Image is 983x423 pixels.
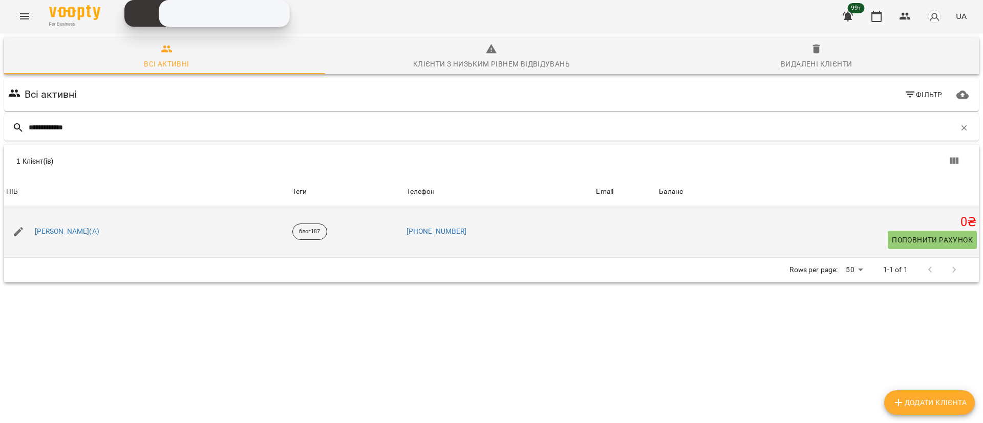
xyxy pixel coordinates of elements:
[596,186,613,198] div: Sort
[6,186,18,198] div: Sort
[888,231,977,249] button: Поповнити рахунок
[596,186,613,198] div: Email
[35,227,99,237] a: [PERSON_NAME](А)
[952,7,971,26] button: UA
[413,58,570,70] div: Клієнти з низьким рівнем відвідувань
[407,186,435,198] div: Sort
[659,186,683,198] div: Баланс
[292,186,402,198] div: Теги
[49,21,100,28] span: For Business
[883,265,908,275] p: 1-1 of 1
[49,5,100,20] img: Voopty Logo
[956,11,967,21] span: UA
[407,186,592,198] span: Телефон
[407,186,435,198] div: Телефон
[292,224,327,240] div: блог187
[659,186,683,198] div: Sort
[299,228,320,236] p: блог187
[789,265,838,275] p: Rows per page:
[900,85,947,104] button: Фільтр
[659,186,977,198] span: Баланс
[842,262,866,277] div: 50
[6,186,288,198] span: ПІБ
[781,58,852,70] div: Видалені клієнти
[144,58,189,70] div: Всі активні
[6,186,18,198] div: ПІБ
[25,86,77,102] h6: Всі активні
[596,186,655,198] span: Email
[659,214,977,230] h5: 0 ₴
[4,145,979,177] div: Table Toolbar
[904,88,943,101] span: Фільтр
[16,156,498,166] div: 1 Клієнт(ів)
[927,9,942,24] img: avatar_s.png
[848,3,865,13] span: 99+
[892,234,973,246] span: Поповнити рахунок
[942,149,967,173] button: Показати колонки
[12,4,37,29] button: Menu
[407,227,467,235] a: [PHONE_NUMBER]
